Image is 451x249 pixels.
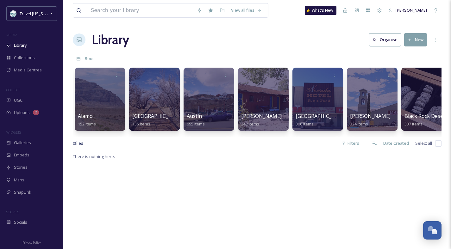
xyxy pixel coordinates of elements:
[14,177,24,183] span: Maps
[14,55,35,61] span: Collections
[14,110,30,116] span: Uploads
[33,110,39,115] div: 2
[187,113,205,127] a: Austin695 items
[78,113,96,127] a: Alamo152 items
[369,33,401,46] button: Organise
[6,33,17,37] span: MEDIA
[404,121,423,127] span: 337 items
[14,164,28,170] span: Stories
[380,137,412,149] div: Date Created
[22,240,41,245] span: Privacy Policy
[350,113,391,127] a: [PERSON_NAME]324 items
[92,30,129,49] a: Library
[241,121,259,127] span: 347 items
[85,56,94,61] span: Root
[14,189,31,195] span: SnapLink
[6,130,21,135] span: WIDGETS
[20,10,53,16] span: Travel [US_STATE]
[350,112,391,119] span: [PERSON_NAME]
[385,4,430,16] a: [PERSON_NAME]
[132,113,183,127] a: [GEOGRAPHIC_DATA]135 items
[350,121,368,127] span: 324 items
[14,219,27,225] span: Socials
[339,137,362,149] div: Filters
[14,152,29,158] span: Embeds
[10,10,16,17] img: download.jpeg
[14,140,31,146] span: Galleries
[132,112,183,119] span: [GEOGRAPHIC_DATA]
[6,210,19,214] span: SOCIALS
[187,121,205,127] span: 695 items
[132,121,150,127] span: 135 items
[296,113,347,127] a: [GEOGRAPHIC_DATA]316 items
[187,112,202,119] span: Austin
[404,33,427,46] button: New
[78,121,96,127] span: 152 items
[241,113,282,127] a: [PERSON_NAME]347 items
[241,112,282,119] span: [PERSON_NAME]
[14,67,42,73] span: Media Centres
[78,112,93,119] span: Alamo
[85,55,94,62] a: Root
[228,4,265,16] a: View all files
[404,113,447,127] a: Black Rock Desert337 items
[404,112,447,119] span: Black Rock Desert
[88,3,194,17] input: Search your library
[305,6,336,15] a: What's New
[6,88,20,92] span: COLLECT
[73,154,115,159] span: There is nothing here.
[22,238,41,246] a: Privacy Policy
[14,97,22,103] span: UGC
[296,121,314,127] span: 316 items
[423,221,442,240] button: Open Chat
[296,112,347,119] span: [GEOGRAPHIC_DATA]
[14,42,27,48] span: Library
[369,33,404,46] a: Organise
[415,140,432,146] span: Select all
[73,140,83,146] span: 0 file s
[396,7,427,13] span: [PERSON_NAME]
